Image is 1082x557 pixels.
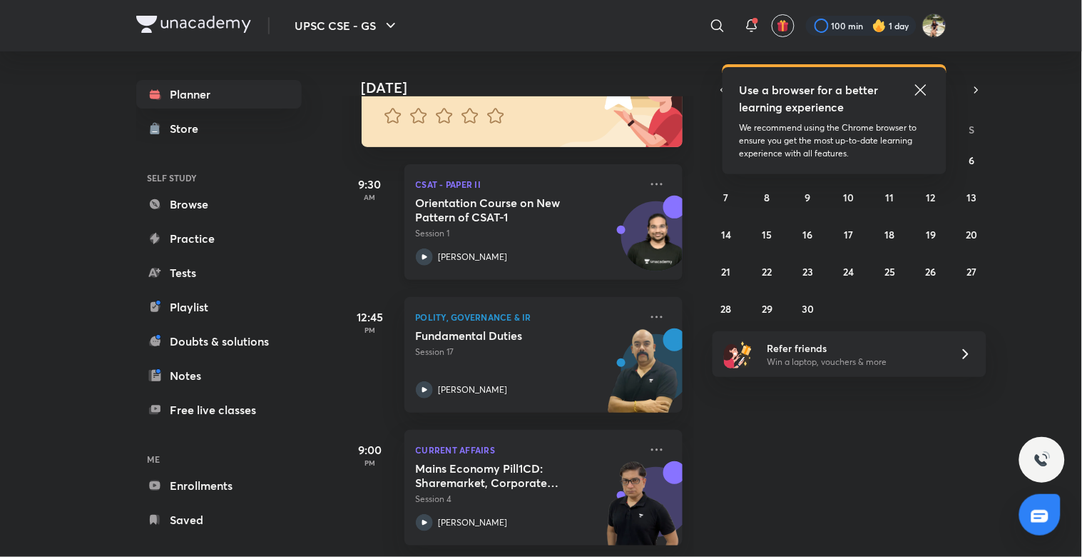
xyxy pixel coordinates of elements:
[797,186,820,209] button: September 9, 2025
[136,190,302,219] a: Browse
[342,458,399,467] p: PM
[136,16,251,33] img: Company Logo
[416,493,640,506] p: Session 4
[756,297,779,320] button: September 29, 2025
[961,223,984,246] button: September 20, 2025
[136,224,302,253] a: Practice
[762,228,772,241] abbr: September 15, 2025
[756,260,779,283] button: September 22, 2025
[961,149,984,171] button: September 6, 2025
[416,328,593,343] h5: Fundamental Duties
[872,19,887,33] img: streak
[740,81,882,116] h5: Use a browser for a better learning experience
[803,228,813,241] abbr: September 16, 2025
[136,259,302,287] a: Tests
[756,223,779,246] button: September 15, 2025
[762,302,772,316] abbr: September 29, 2025
[844,191,854,204] abbr: September 10, 2025
[765,191,770,204] abbr: September 8, 2025
[926,228,936,241] abbr: September 19, 2025
[287,11,408,40] button: UPSC CSE - GS
[170,120,208,137] div: Store
[416,196,593,224] h5: Orientation Course on New Pattern of CSAT-1
[837,260,860,283] button: September 24, 2025
[136,80,302,109] a: Planner
[721,228,731,241] abbr: September 14, 2025
[342,308,399,326] h5: 12:45
[797,297,820,320] button: September 30, 2025
[342,326,399,334] p: PM
[715,260,738,283] button: September 21, 2025
[362,79,697,96] h4: [DATE]
[797,223,820,246] button: September 16, 2025
[342,176,399,193] h5: 9:30
[1033,451,1051,468] img: ttu
[922,14,946,38] img: Sakshi singh
[837,223,860,246] button: September 17, 2025
[416,227,640,240] p: Session 1
[416,176,640,193] p: CSAT - Paper II
[622,209,690,278] img: Avatar
[416,461,593,490] h5: Mains Economy Pill1CD: Sharemarket, Corporate Governance, Insurance Pension Financial Inclusion
[803,265,814,278] abbr: September 23, 2025
[919,223,942,246] button: September 19, 2025
[740,121,929,160] p: We recommend using the Chrome browser to ensure you get the most up-to-date learning experience w...
[715,223,738,246] button: September 14, 2025
[416,441,640,458] p: Current Affairs
[756,186,779,209] button: September 8, 2025
[767,356,942,368] p: Win a laptop, vouchers & more
[884,265,895,278] abbr: September 25, 2025
[342,193,399,201] p: AM
[715,186,738,209] button: September 7, 2025
[927,191,936,204] abbr: September 12, 2025
[416,346,640,358] p: Session 17
[136,396,302,424] a: Free live classes
[762,265,772,278] abbr: September 22, 2025
[439,383,508,396] p: [PERSON_NAME]
[722,265,731,278] abbr: September 21, 2025
[885,228,895,241] abbr: September 18, 2025
[136,506,302,534] a: Saved
[919,260,942,283] button: September 26, 2025
[342,441,399,458] h5: 9:00
[967,191,977,204] abbr: September 13, 2025
[136,166,302,190] h6: SELF STUDY
[772,14,795,37] button: avatar
[416,308,640,326] p: Polity, Governance & IR
[136,16,251,36] a: Company Logo
[969,123,975,136] abbr: Saturday
[777,19,790,32] img: avatar
[136,471,302,500] a: Enrollments
[136,447,302,471] h6: ME
[961,260,984,283] button: September 27, 2025
[797,260,820,283] button: September 23, 2025
[844,265,854,278] abbr: September 24, 2025
[439,251,508,264] p: [PERSON_NAME]
[715,297,738,320] button: September 28, 2025
[805,191,811,204] abbr: September 9, 2025
[844,228,854,241] abbr: September 17, 2025
[136,361,302,390] a: Notes
[919,186,942,209] button: September 12, 2025
[886,191,894,204] abbr: September 11, 2025
[439,516,508,529] p: [PERSON_NAME]
[604,328,683,427] img: unacademy
[879,223,902,246] button: September 18, 2025
[136,114,302,143] a: Store
[721,302,732,316] abbr: September 28, 2025
[926,265,936,278] abbr: September 26, 2025
[967,265,977,278] abbr: September 27, 2025
[879,186,902,209] button: September 11, 2025
[724,191,729,204] abbr: September 7, 2025
[767,341,942,356] h6: Refer friends
[136,293,302,321] a: Playlist
[969,154,975,167] abbr: September 6, 2025
[879,260,902,283] button: September 25, 2025
[966,228,978,241] abbr: September 20, 2025
[136,327,302,356] a: Doubts & solutions
[724,340,752,368] img: referral
[837,186,860,209] button: September 10, 2025
[961,186,984,209] button: September 13, 2025
[802,302,815,316] abbr: September 30, 2025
